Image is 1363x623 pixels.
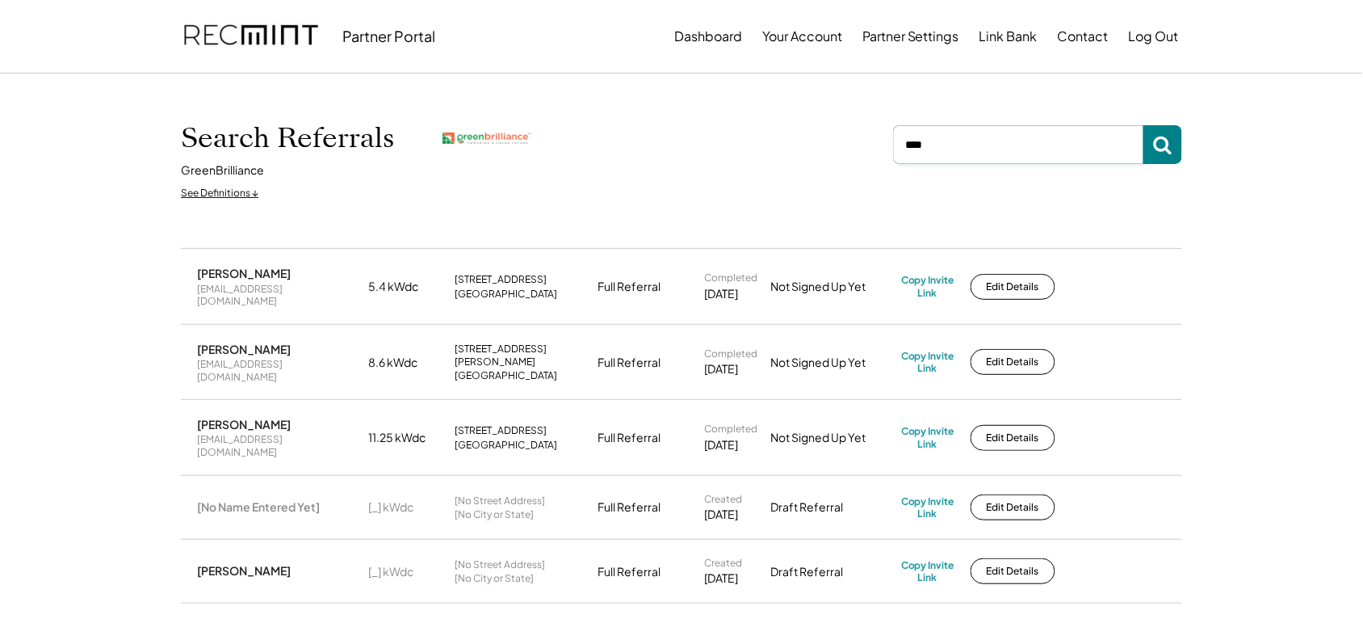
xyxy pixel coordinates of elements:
[674,20,742,53] button: Dashboard
[598,564,661,580] div: Full Referral
[197,433,359,458] div: [EMAIL_ADDRESS][DOMAIN_NAME]
[901,274,954,299] div: Copy Invite Link
[455,424,547,437] div: [STREET_ADDRESS]
[901,559,954,584] div: Copy Invite Link
[598,355,661,371] div: Full Referral
[178,95,272,106] div: Keywords by Traffic
[368,499,445,516] div: [_] kWdc
[971,425,1055,451] button: Edit Details
[455,508,534,521] div: [No City or State]
[455,495,545,507] div: [No Street Address]
[455,439,557,452] div: [GEOGRAPHIC_DATA]
[26,26,39,39] img: logo_orange.svg
[704,557,742,570] div: Created
[598,430,661,446] div: Full Referral
[704,493,742,506] div: Created
[342,27,435,45] div: Partner Portal
[770,430,891,446] div: Not Signed Up Yet
[197,358,359,383] div: [EMAIL_ADDRESS][DOMAIN_NAME]
[704,437,738,453] div: [DATE]
[455,273,547,286] div: [STREET_ADDRESS]
[368,279,445,295] div: 5.4 kWdc
[704,423,757,436] div: Completed
[455,288,557,301] div: [GEOGRAPHIC_DATA]
[61,95,145,106] div: Domain Overview
[197,283,359,308] div: [EMAIL_ADDRESS][DOMAIN_NAME]
[197,499,320,514] div: [No Name Entered Yet]
[901,350,954,375] div: Copy Invite Link
[45,26,79,39] div: v 4.0.25
[598,499,661,516] div: Full Referral
[971,349,1055,375] button: Edit Details
[598,279,661,295] div: Full Referral
[368,355,445,371] div: 8.6 kWdc
[197,342,291,356] div: [PERSON_NAME]
[704,347,757,360] div: Completed
[368,430,445,446] div: 11.25 kWdc
[862,20,959,53] button: Partner Settings
[184,9,318,64] img: recmint-logotype%403x.png
[704,507,738,523] div: [DATE]
[704,286,738,302] div: [DATE]
[455,369,557,382] div: [GEOGRAPHIC_DATA]
[181,187,258,200] div: See Definitions ↓
[181,162,264,179] div: GreenBrilliance
[161,94,174,107] img: tab_keywords_by_traffic_grey.svg
[971,495,1055,520] button: Edit Details
[42,42,178,55] div: Domain: [DOMAIN_NAME]
[181,121,394,155] h1: Search Referrals
[971,558,1055,584] button: Edit Details
[901,425,954,450] div: Copy Invite Link
[762,20,842,53] button: Your Account
[26,42,39,55] img: website_grey.svg
[770,279,891,295] div: Not Signed Up Yet
[455,558,545,571] div: [No Street Address]
[901,495,954,520] div: Copy Invite Link
[704,272,757,284] div: Completed
[197,563,291,578] div: [PERSON_NAME]
[1129,20,1179,53] button: Log Out
[770,499,891,516] div: Draft Referral
[979,20,1038,53] button: Link Bank
[197,266,291,280] div: [PERSON_NAME]
[704,361,738,377] div: [DATE]
[44,94,57,107] img: tab_domain_overview_orange.svg
[704,570,738,587] div: [DATE]
[197,417,291,431] div: [PERSON_NAME]
[1058,20,1109,53] button: Contact
[770,355,891,371] div: Not Signed Up Yet
[770,564,891,580] div: Draft Referral
[455,343,588,368] div: [STREET_ADDRESS][PERSON_NAME]
[368,564,445,580] div: [_] kWdc
[971,274,1055,300] button: Edit Details
[455,572,534,585] div: [No City or State]
[442,133,531,145] img: greenbrilliance.png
